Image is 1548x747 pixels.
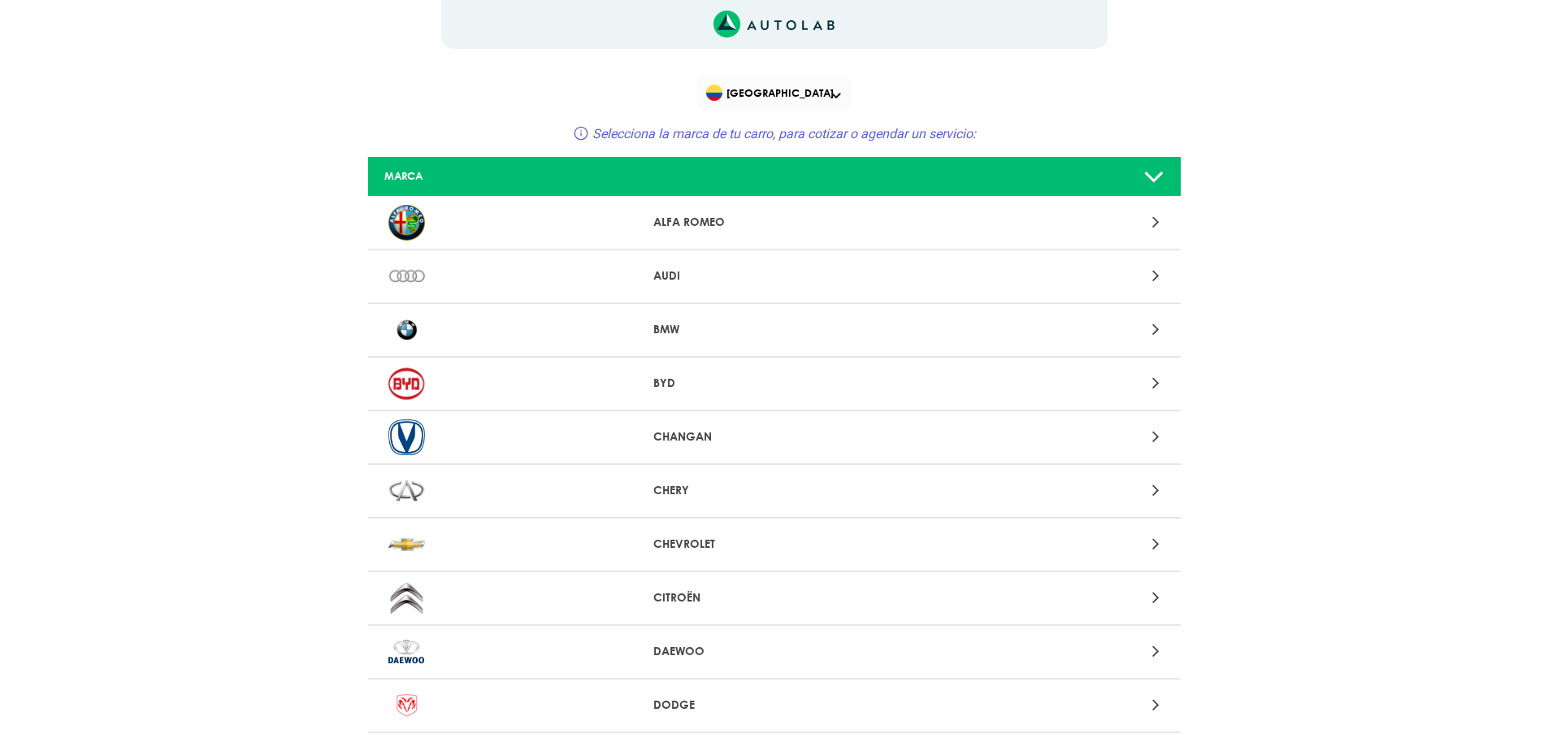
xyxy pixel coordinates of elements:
img: BMW [388,312,425,348]
img: CHANGAN [388,419,425,455]
div: Flag of COLOMBIA[GEOGRAPHIC_DATA] [696,75,852,111]
a: MARCA [368,157,1181,197]
span: [GEOGRAPHIC_DATA] [706,81,845,104]
img: ALFA ROMEO [388,205,425,241]
p: AUDI [653,267,895,284]
p: CHERY [653,482,895,499]
img: Flag of COLOMBIA [706,85,722,101]
p: CHEVROLET [653,536,895,553]
p: DAEWOO [653,643,895,660]
img: DAEWOO [388,634,425,670]
img: BYD [388,366,425,402]
div: MARCA [372,168,640,184]
span: Selecciona la marca de tu carro, para cotizar o agendar un servicio: [592,126,976,141]
img: DODGE [388,688,425,723]
p: CITROËN [653,589,895,606]
img: AUDI [388,258,425,294]
p: CHANGAN [653,428,895,445]
p: BMW [653,321,895,338]
p: DODGE [653,697,895,714]
img: CHEVROLET [388,527,425,562]
img: CITROËN [388,580,425,616]
a: Link al sitio de autolab [713,15,835,31]
p: BYD [653,375,895,392]
img: CHERY [388,473,425,509]
p: ALFA ROMEO [653,214,895,231]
